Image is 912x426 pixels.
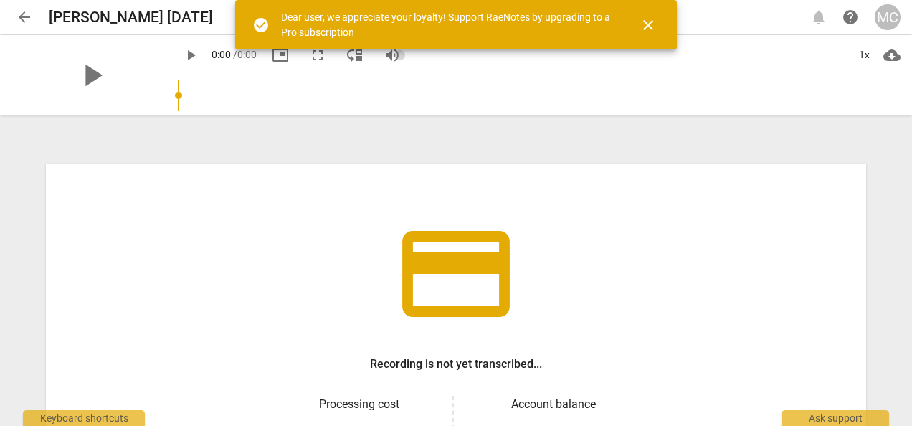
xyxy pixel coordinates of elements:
[370,356,542,373] h3: Recording is not yet transcribed...
[277,396,441,413] h3: Processing cost
[272,47,289,64] span: picture_in_picture
[471,396,635,413] h3: Account balance
[883,47,901,64] span: cloud_download
[16,9,33,26] span: arrow_back
[631,8,665,42] button: Close
[837,4,863,30] a: Help
[252,16,270,34] span: check_circle
[384,47,401,64] span: volume_up
[281,10,614,39] div: Dear user, we appreciate your loyalty! Support RaeNotes by upgrading to a
[178,42,204,68] button: Play
[267,42,293,68] button: Picture in picture
[342,42,368,68] button: View player as separate pane
[305,42,331,68] button: Fullscreen
[212,49,231,60] span: 0:00
[73,57,110,94] span: play_arrow
[842,9,859,26] span: help
[875,4,901,30] button: MC
[391,209,521,339] span: credit_card
[309,47,326,64] span: fullscreen
[23,410,145,426] div: Keyboard shortcuts
[233,49,257,60] span: / 0:00
[850,44,878,67] div: 1x
[182,47,199,64] span: play_arrow
[346,47,364,64] span: move_down
[782,410,889,426] div: Ask support
[640,16,657,34] span: close
[49,9,213,27] h2: [PERSON_NAME] [DATE]
[281,27,354,38] a: Pro subscription
[379,42,405,68] button: Volume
